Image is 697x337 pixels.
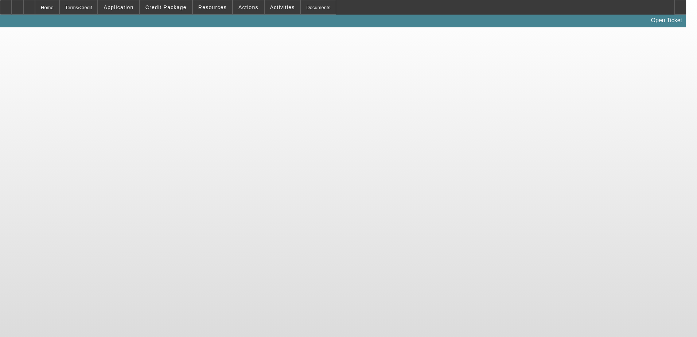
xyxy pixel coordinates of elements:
button: Activities [265,0,300,14]
button: Actions [233,0,264,14]
span: Credit Package [145,4,187,10]
span: Actions [238,4,258,10]
span: Resources [198,4,227,10]
a: Open Ticket [648,14,685,27]
span: Activities [270,4,295,10]
button: Resources [193,0,232,14]
button: Credit Package [140,0,192,14]
span: Application [104,4,133,10]
button: Application [98,0,139,14]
